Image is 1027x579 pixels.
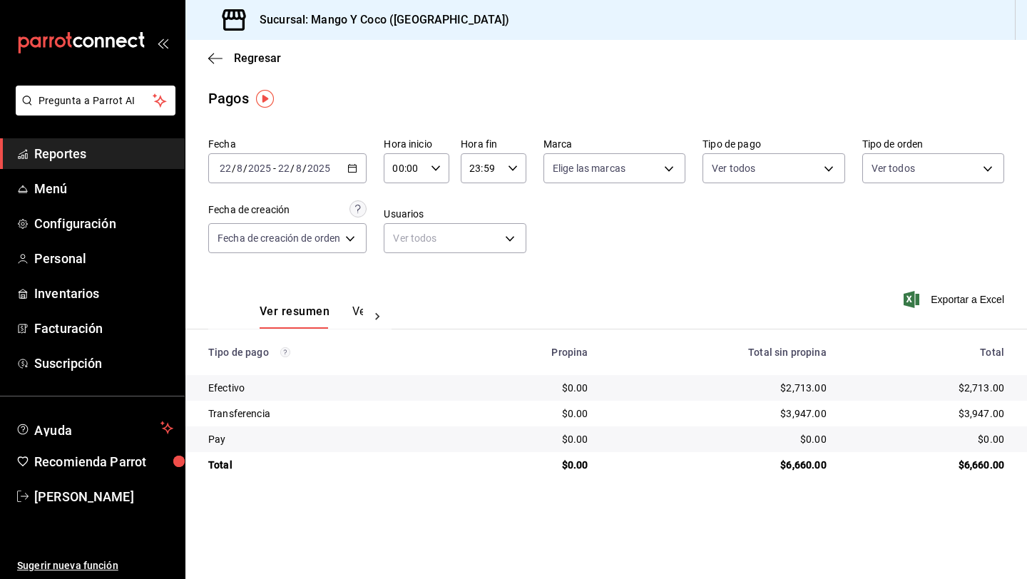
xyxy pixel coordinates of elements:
[610,347,826,358] div: Total sin propina
[34,144,173,163] span: Reportes
[260,304,363,329] div: navigation tabs
[247,163,272,174] input: ----
[302,163,307,174] span: /
[610,406,826,421] div: $3,947.00
[34,452,173,471] span: Recomienda Parrot
[471,406,588,421] div: $0.00
[16,86,175,116] button: Pregunta a Parrot AI
[849,381,1004,395] div: $2,713.00
[277,163,290,174] input: --
[849,432,1004,446] div: $0.00
[39,93,153,108] span: Pregunta a Parrot AI
[610,458,826,472] div: $6,660.00
[34,249,173,268] span: Personal
[471,432,588,446] div: $0.00
[471,381,588,395] div: $0.00
[471,458,588,472] div: $0.00
[260,304,329,329] button: Ver resumen
[307,163,331,174] input: ----
[34,214,173,233] span: Configuración
[553,161,625,175] span: Elige las marcas
[461,139,526,149] label: Hora fin
[208,203,290,217] div: Fecha de creación
[384,223,526,253] div: Ver todos
[10,103,175,118] a: Pregunta a Parrot AI
[243,163,247,174] span: /
[610,381,826,395] div: $2,713.00
[208,432,448,446] div: Pay
[34,284,173,303] span: Inventarios
[352,304,406,329] button: Ver pagos
[849,347,1004,358] div: Total
[712,161,755,175] span: Ver todos
[543,139,685,149] label: Marca
[34,179,173,198] span: Menú
[234,51,281,65] span: Regresar
[17,558,173,573] span: Sugerir nueva función
[34,419,155,436] span: Ayuda
[384,209,526,219] label: Usuarios
[218,231,340,245] span: Fecha de creación de orden
[290,163,295,174] span: /
[208,381,448,395] div: Efectivo
[248,11,510,29] h3: Sucursal: Mango Y Coco ([GEOGRAPHIC_DATA])
[610,432,826,446] div: $0.00
[236,163,243,174] input: --
[34,354,173,373] span: Suscripción
[208,458,448,472] div: Total
[280,347,290,357] svg: Los pagos realizados con Pay y otras terminales son montos brutos.
[384,139,449,149] label: Hora inicio
[219,163,232,174] input: --
[157,37,168,48] button: open_drawer_menu
[872,161,915,175] span: Ver todos
[906,291,1004,308] button: Exportar a Excel
[849,406,1004,421] div: $3,947.00
[849,458,1004,472] div: $6,660.00
[208,406,448,421] div: Transferencia
[471,347,588,358] div: Propina
[208,139,367,149] label: Fecha
[295,163,302,174] input: --
[34,487,173,506] span: [PERSON_NAME]
[702,139,844,149] label: Tipo de pago
[232,163,236,174] span: /
[273,163,276,174] span: -
[862,139,1004,149] label: Tipo de orden
[34,319,173,338] span: Facturación
[208,51,281,65] button: Regresar
[208,347,448,358] div: Tipo de pago
[256,90,274,108] img: Tooltip marker
[208,88,249,109] div: Pagos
